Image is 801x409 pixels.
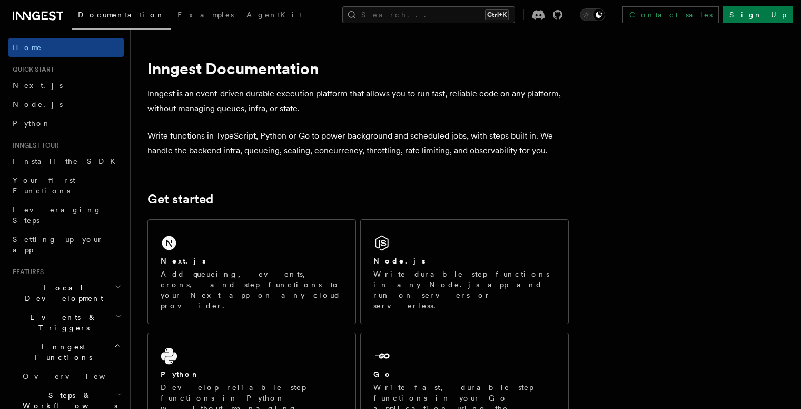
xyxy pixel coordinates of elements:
a: Install the SDK [8,152,124,171]
h2: Next.js [161,256,206,266]
span: Overview [23,372,131,381]
span: Your first Functions [13,176,75,195]
a: Node.js [8,95,124,114]
a: Your first Functions [8,171,124,200]
span: Node.js [13,100,63,109]
h1: Inngest Documentation [147,59,569,78]
span: Documentation [78,11,165,19]
button: Toggle dark mode [580,8,605,21]
button: Events & Triggers [8,308,124,337]
a: Setting up your app [8,230,124,259]
h2: Node.js [373,256,426,266]
button: Local Development [8,278,124,308]
span: Home [13,42,42,53]
a: Overview [18,367,124,386]
button: Search...Ctrl+K [342,6,515,23]
span: Events & Triggers [8,312,115,333]
a: AgentKit [240,3,309,28]
span: Install the SDK [13,157,122,165]
a: Home [8,38,124,57]
span: Inngest Functions [8,342,114,363]
a: Documentation [72,3,171,30]
span: Leveraging Steps [13,206,102,225]
a: Get started [147,192,213,207]
a: Python [8,114,124,133]
span: Quick start [8,65,54,74]
p: Add queueing, events, crons, and step functions to your Next app on any cloud provider. [161,269,343,311]
span: Local Development [8,283,115,304]
button: Inngest Functions [8,337,124,367]
a: Sign Up [723,6,793,23]
a: Next.jsAdd queueing, events, crons, and step functions to your Next app on any cloud provider. [147,219,356,324]
p: Write functions in TypeScript, Python or Go to power background and scheduled jobs, with steps bu... [147,129,569,158]
a: Leveraging Steps [8,200,124,230]
span: Setting up your app [13,235,103,254]
span: Inngest tour [8,141,59,150]
span: Next.js [13,81,63,90]
span: AgentKit [246,11,302,19]
span: Examples [177,11,234,19]
h2: Go [373,369,392,379]
span: Features [8,268,44,276]
p: Write durable step functions in any Node.js app and run on servers or serverless. [373,269,556,311]
p: Inngest is an event-driven durable execution platform that allows you to run fast, reliable code ... [147,86,569,116]
a: Contact sales [622,6,719,23]
a: Next.js [8,76,124,95]
a: Node.jsWrite durable step functions in any Node.js app and run on servers or serverless. [360,219,569,324]
kbd: Ctrl+K [485,9,509,20]
h2: Python [161,369,200,379]
a: Examples [171,3,240,28]
span: Python [13,119,51,128]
